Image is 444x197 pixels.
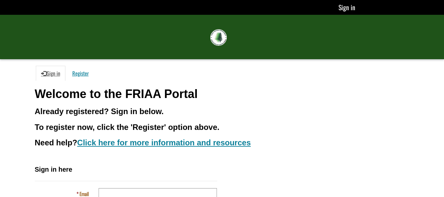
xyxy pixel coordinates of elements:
span: Sign in here [35,166,72,173]
h1: Welcome to the FRIAA Portal [35,87,409,101]
h3: Need help? [35,138,409,147]
a: Sign in [339,2,355,12]
img: FRIAA Submissions Portal [210,29,227,46]
h3: To register now, click the 'Register' option above. [35,123,409,132]
h3: Already registered? Sign in below. [35,107,409,116]
a: Sign in [36,66,65,81]
a: Register [67,66,94,81]
a: Click here for more information and resources [77,138,251,147]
